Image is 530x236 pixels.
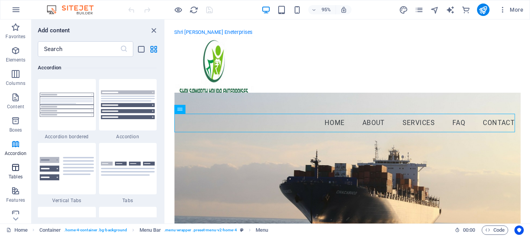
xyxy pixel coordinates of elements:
div: Accordion bordered [38,79,96,140]
i: Publish [479,5,488,14]
h6: Add content [38,26,70,35]
button: navigator [430,5,440,14]
input: Search [38,41,120,57]
button: list-view [136,44,146,54]
p: Features [6,197,25,203]
img: accordion-tabs.svg [101,162,155,176]
img: accordion.svg [101,90,155,119]
h6: 95% [320,5,332,14]
nav: breadcrumb [39,225,269,235]
p: Elements [6,57,26,63]
span: Click to select. Double-click to edit [39,225,61,235]
img: Editor Logo [45,5,103,14]
button: reload [189,5,198,14]
span: 00 00 [463,225,475,235]
button: pages [415,5,424,14]
i: This element is a customizable preset [240,228,244,232]
i: Reload page [189,5,198,14]
p: Accordion [5,150,26,157]
p: Tables [9,174,23,180]
p: Boxes [9,127,22,133]
button: Code [482,225,508,235]
div: Tabs [99,143,157,204]
button: commerce [461,5,471,14]
button: Usercentrics [514,225,524,235]
img: accordion-bordered.svg [40,93,94,117]
button: grid-view [149,44,158,54]
a: Click to cancel selection. Double-click to open Pages [6,225,28,235]
button: text_generator [446,5,455,14]
button: publish [477,4,489,16]
i: Pages (Ctrl+Alt+S) [415,5,424,14]
i: Navigator [430,5,439,14]
button: Click here to leave preview mode and continue editing [173,5,183,14]
i: Commerce [461,5,470,14]
img: accordion-vertical-tabs.svg [40,157,94,180]
span: . home-4-container .bg-background [64,225,127,235]
span: Vertical Tabs [38,197,96,204]
p: Content [7,104,24,110]
span: : [468,227,470,233]
span: Accordion [99,134,157,140]
span: Tabs [99,197,157,204]
span: . menu-wrapper .preset-menu-v2-home-4 [164,225,237,235]
span: Click to select. Double-click to edit [140,225,161,235]
button: design [399,5,408,14]
span: Accordion bordered [38,134,96,140]
h6: Accordion [38,63,157,72]
i: AI Writer [446,5,455,14]
button: More [496,4,526,16]
p: Favorites [5,33,25,40]
i: On resize automatically adjust zoom level to fit chosen device. [340,6,347,13]
div: Accordion [99,79,157,140]
p: Columns [6,80,25,86]
h6: Session time [455,225,475,235]
button: close panel [149,26,158,35]
div: Vertical Tabs [38,143,96,204]
i: Design (Ctrl+Alt+Y) [399,5,408,14]
span: More [499,6,523,14]
span: Click to select. Double-click to edit [256,225,268,235]
span: Code [485,225,505,235]
button: 95% [308,5,336,14]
